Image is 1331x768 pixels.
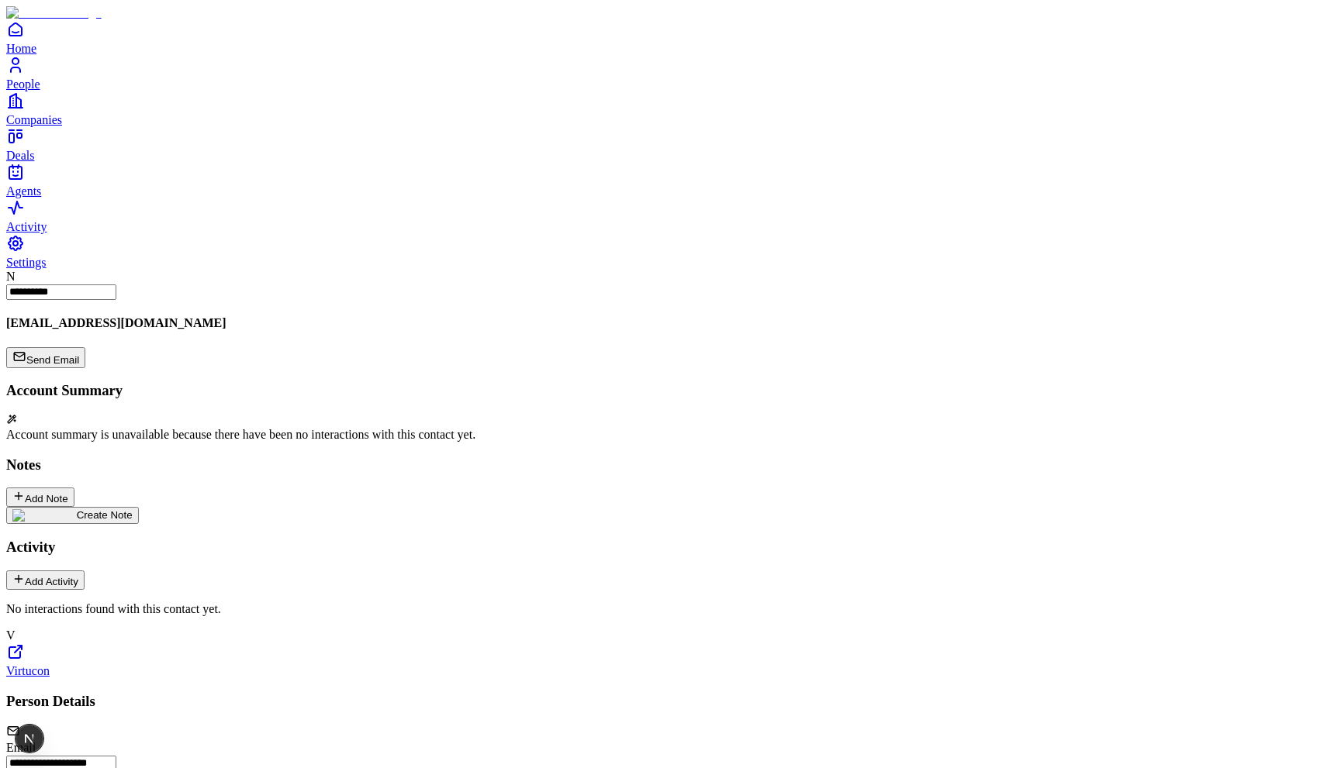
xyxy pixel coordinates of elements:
[6,20,1325,55] a: Home
[6,149,34,162] span: Deals
[6,629,1325,642] div: V
[12,490,68,505] div: Add Note
[6,456,1325,474] h3: Notes
[6,91,1325,126] a: Companies
[6,6,102,20] img: Item Brain Logo
[6,234,1325,269] a: Settings
[6,184,41,198] span: Agents
[6,664,50,677] a: Virtucon
[6,256,47,269] span: Settings
[6,163,1325,198] a: Agents
[6,693,1325,710] h3: Person Details
[6,127,1325,162] a: Deals
[6,487,74,507] button: Add Note
[77,509,133,521] span: Create Note
[6,602,1325,616] p: No interactions found with this contact yet.
[6,316,1325,330] h4: [EMAIL_ADDRESS][DOMAIN_NAME]
[6,347,85,368] button: Send Email
[12,509,77,522] img: create note
[6,220,47,233] span: Activity
[6,570,85,590] button: Add Activity
[6,56,1325,91] a: People
[6,42,36,55] span: Home
[6,539,1325,556] h3: Activity
[6,198,1325,233] a: Activity
[6,741,1325,755] div: Email
[6,77,40,91] span: People
[6,382,1325,399] h3: Account Summary
[6,507,139,524] button: create noteCreate Note
[6,113,62,126] span: Companies
[6,270,1325,284] div: N
[6,428,1325,442] div: Account summary is unavailable because there have been no interactions with this contact yet.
